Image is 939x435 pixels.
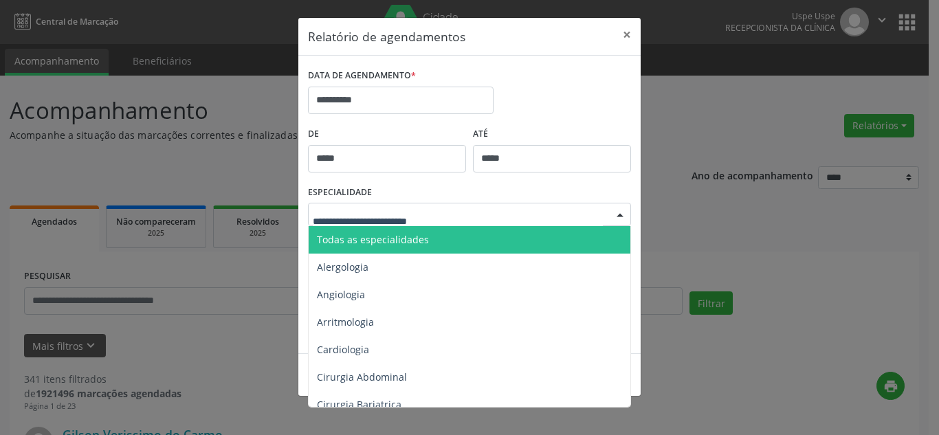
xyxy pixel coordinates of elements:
[317,315,374,328] span: Arritmologia
[473,124,631,145] label: ATÉ
[317,288,365,301] span: Angiologia
[317,398,401,411] span: Cirurgia Bariatrica
[308,124,466,145] label: De
[308,65,416,87] label: DATA DE AGENDAMENTO
[317,233,429,246] span: Todas as especialidades
[317,260,368,274] span: Alergologia
[317,370,407,383] span: Cirurgia Abdominal
[308,27,465,45] h5: Relatório de agendamentos
[308,182,372,203] label: ESPECIALIDADE
[317,343,369,356] span: Cardiologia
[613,18,641,52] button: Close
